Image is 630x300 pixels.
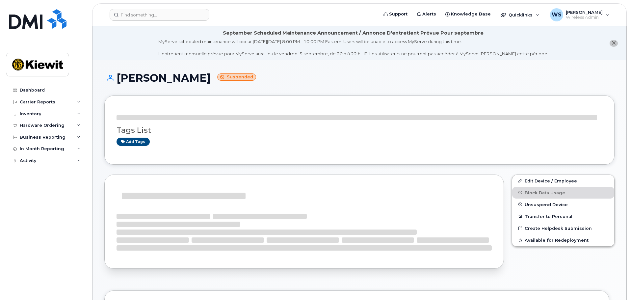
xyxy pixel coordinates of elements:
button: Transfer to Personal [512,210,614,222]
button: Available for Redeployment [512,234,614,246]
span: Unsuspend Device [525,202,568,207]
button: Unsuspend Device [512,199,614,210]
button: close notification [610,40,618,47]
a: Edit Device / Employee [512,175,614,187]
a: Add tags [117,138,150,146]
div: MyServe scheduled maintenance will occur [DATE][DATE] 8:00 PM - 10:00 PM Eastern. Users will be u... [158,39,548,57]
span: Available for Redeployment [525,238,589,243]
h3: Tags List [117,126,602,134]
small: Suspended [217,73,256,81]
a: Create Helpdesk Submission [512,222,614,234]
button: Block Data Usage [512,187,614,199]
h1: [PERSON_NAME] [104,72,615,84]
div: September Scheduled Maintenance Announcement / Annonce D'entretient Prévue Pour septembre [223,30,484,37]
